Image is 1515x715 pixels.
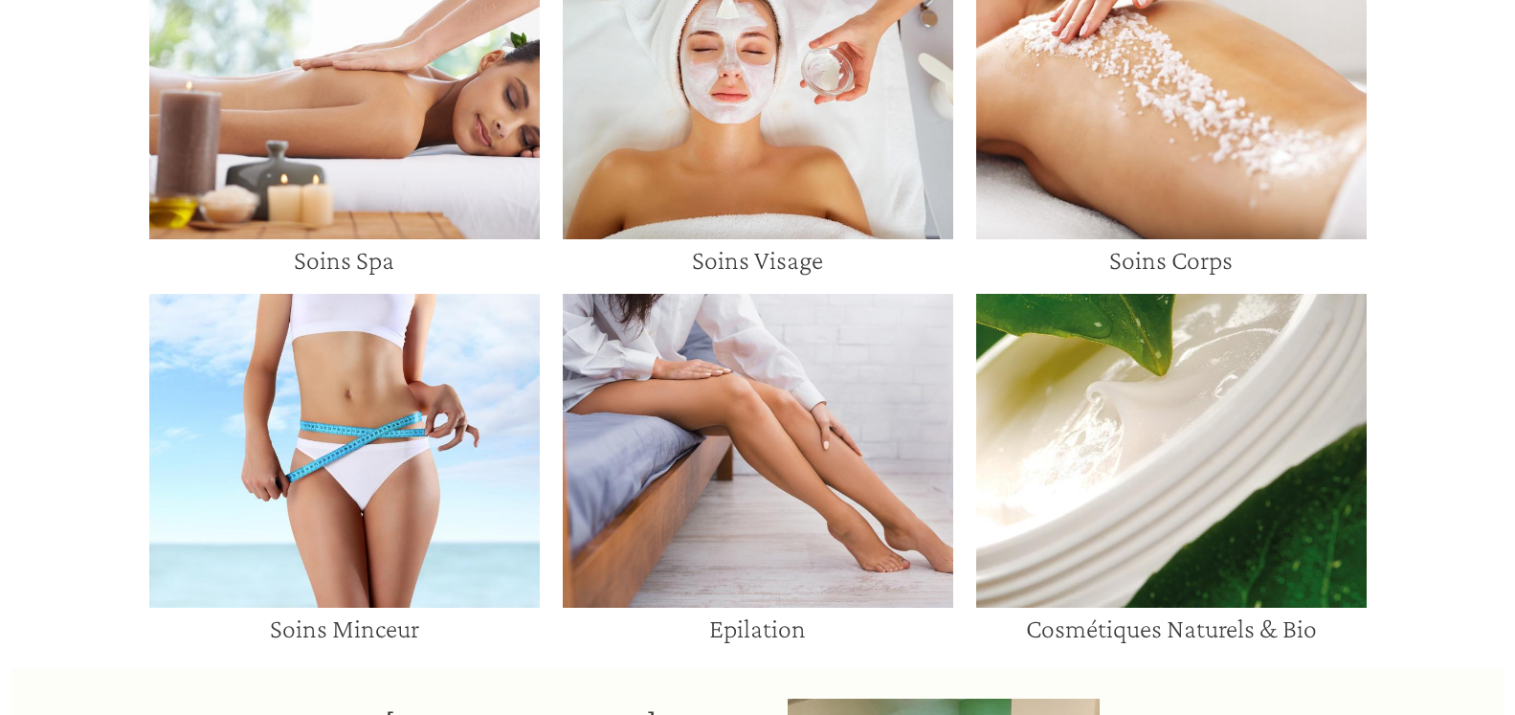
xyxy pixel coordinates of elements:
[976,244,1367,277] div: Soins Corps
[563,613,953,645] div: Epilation
[149,613,540,645] div: Soins Minceur
[563,244,953,277] div: Soins Visage
[149,244,540,277] div: Soins Spa
[976,613,1367,645] div: Cosmétiques Naturels & Bio
[563,294,953,609] img: Epilation
[976,294,1367,609] img: Cosmétiques Naturels & Bio
[149,294,540,609] img: Soins Minceur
